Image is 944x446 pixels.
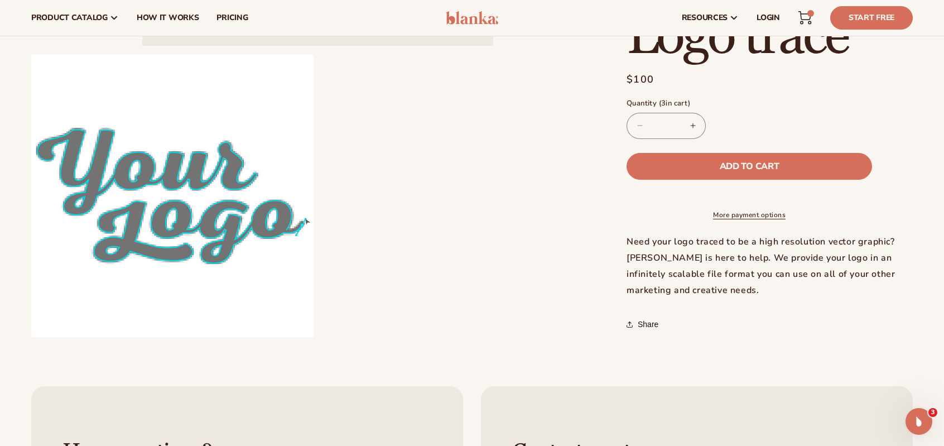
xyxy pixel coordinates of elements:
[627,153,872,180] button: Add to cart
[659,98,691,108] span: ( in cart)
[627,210,872,220] a: More payment options
[720,162,779,171] span: Add to cart
[446,11,499,25] img: logo
[682,13,728,22] span: resources
[31,13,108,22] span: product catalog
[137,13,199,22] span: How It Works
[627,98,872,109] label: Quantity
[830,6,913,30] a: Start Free
[627,234,913,298] div: Need your logo traced to be a high resolution vector graphic? [PERSON_NAME] is here to help. We p...
[757,13,780,22] span: LOGIN
[906,408,932,435] iframe: Intercom live chat
[627,313,662,337] button: Share
[661,98,666,108] span: 3
[216,13,248,22] span: pricing
[627,72,654,87] span: $100
[928,408,937,417] span: 3
[627,10,913,64] h1: Logo trace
